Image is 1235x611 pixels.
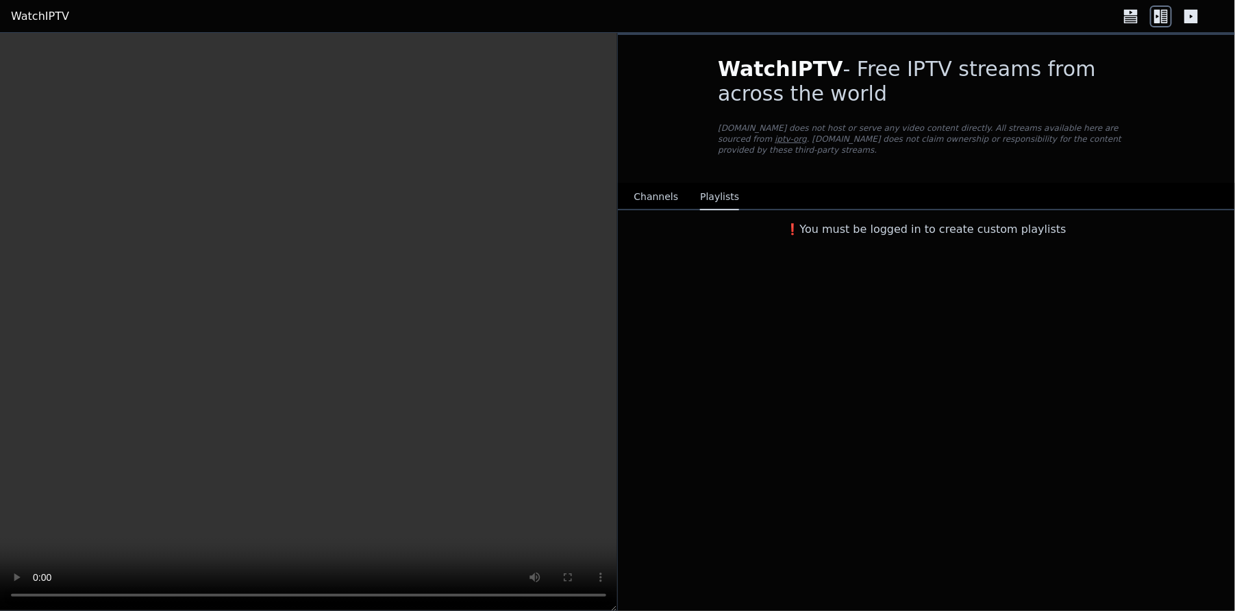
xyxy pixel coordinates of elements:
[718,123,1134,155] p: [DOMAIN_NAME] does not host or serve any video content directly. All streams available here are s...
[634,184,679,210] button: Channels
[11,8,69,25] a: WatchIPTV
[718,57,1134,106] h1: - Free IPTV streams from across the world
[775,134,807,144] a: iptv-org
[718,57,843,81] span: WatchIPTV
[700,184,739,210] button: Playlists
[696,221,1156,238] h3: ❗️You must be logged in to create custom playlists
